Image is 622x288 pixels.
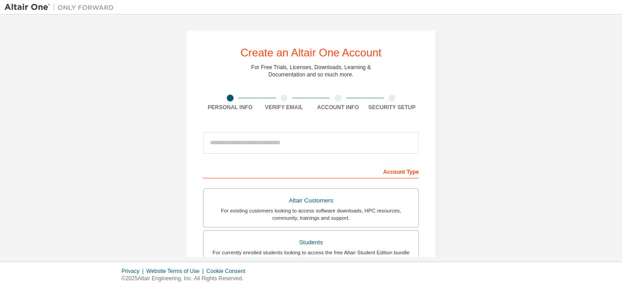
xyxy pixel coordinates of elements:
p: © 2025 Altair Engineering, Inc. All Rights Reserved. [122,275,251,283]
div: Account Type [203,164,419,178]
div: Account Info [311,104,365,111]
div: For currently enrolled students looking to access the free Altair Student Edition bundle and all ... [209,249,413,263]
div: Verify Email [257,104,311,111]
div: Website Terms of Use [146,268,206,275]
div: Personal Info [203,104,257,111]
img: Altair One [5,3,118,12]
div: For Free Trials, Licenses, Downloads, Learning & Documentation and so much more. [251,64,371,78]
div: Students [209,236,413,249]
div: Altair Customers [209,194,413,207]
div: Privacy [122,268,146,275]
div: Create an Altair One Account [240,47,382,58]
div: Cookie Consent [206,268,250,275]
div: Security Setup [365,104,419,111]
div: For existing customers looking to access software downloads, HPC resources, community, trainings ... [209,207,413,222]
